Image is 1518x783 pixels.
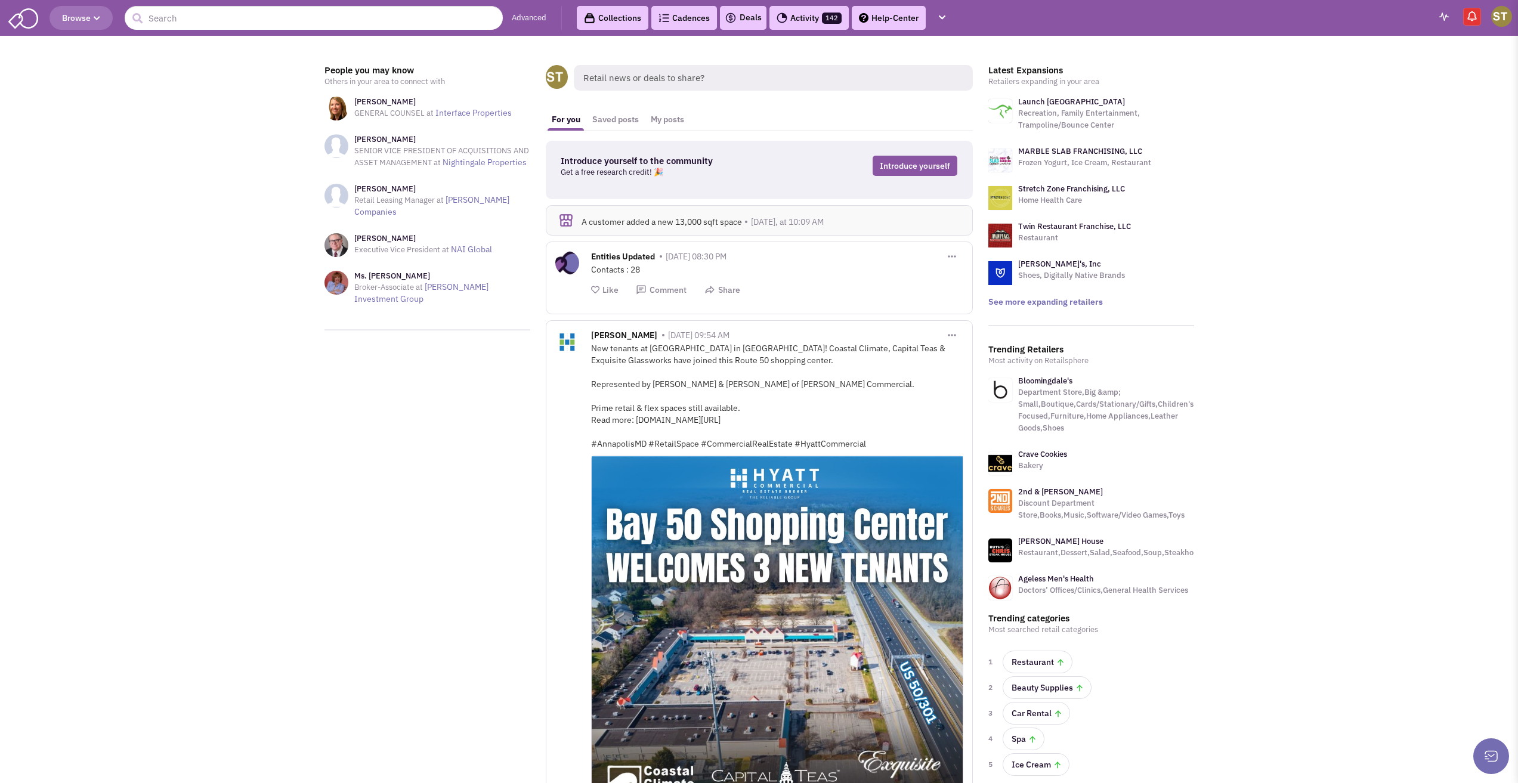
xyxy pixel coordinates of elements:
[1003,651,1072,673] a: Restaurant
[354,97,512,107] h3: [PERSON_NAME]
[769,6,849,30] a: Activity142
[1018,497,1194,521] p: Discount Department Store,Books,Music,Software/Video Games,Toys
[1018,184,1125,194] a: Stretch Zone Franchising, LLC
[988,733,995,745] span: 4
[1003,728,1044,750] a: Spa
[725,11,762,25] a: Deals
[1018,584,1188,596] p: Doctors’ Offices/Clinics,General Health Services
[324,184,348,208] img: NoImageAvailable1.jpg
[451,244,492,255] a: NAI Global
[561,156,786,166] h3: Introduce yourself to the community
[354,194,509,217] a: [PERSON_NAME] Companies
[1018,487,1103,497] a: 2nd & [PERSON_NAME]
[584,13,595,24] img: icon-collection-lavender-black.svg
[988,682,995,694] span: 2
[1018,194,1125,206] p: Home Health Care
[668,330,729,341] span: [DATE] 09:54 AM
[1018,270,1125,281] p: Shoes, Digitally Native Brands
[1018,547,1206,559] p: Restaurant,Dessert,Salad,Seafood,Soup,Steakhouse
[324,65,530,76] h3: People you may know
[988,624,1194,636] p: Most searched retail categories
[988,224,1012,247] img: logo
[859,13,868,23] img: help.png
[354,184,530,194] h3: [PERSON_NAME]
[577,6,648,30] a: Collections
[354,134,530,145] h3: [PERSON_NAME]
[591,330,657,343] span: [PERSON_NAME]
[354,195,444,205] span: Retail Leasing Manager at
[591,342,963,450] div: New tenants at [GEOGRAPHIC_DATA] in [GEOGRAPHIC_DATA]! Coastal Climate, Capital Teas & Exquisite ...
[725,11,737,25] img: icon-deals.svg
[988,296,1103,307] a: See more expanding retailers
[354,245,449,255] span: Executive Vice President at
[988,99,1012,123] img: logo
[988,656,995,668] span: 1
[1018,574,1094,584] a: Ageless Men's Health
[1018,221,1131,231] a: Twin Restaurant Franchise, LLC
[1018,97,1125,107] a: Launch [GEOGRAPHIC_DATA]
[1018,449,1067,459] a: Crave Cookies
[8,6,38,29] img: SmartAdmin
[354,271,530,281] h3: Ms. [PERSON_NAME]
[704,284,740,296] button: Share
[582,216,959,227] div: A customer added a new 13,000 sqft space
[574,65,973,91] span: Retail news or deals to share?
[988,261,1012,285] img: logo
[591,251,655,265] span: Entities Updated
[873,156,957,176] a: Introduce yourself
[324,76,530,88] p: Others in your area to connect with
[988,613,1194,624] h3: Trending categories
[354,281,489,304] a: [PERSON_NAME] Investment Group
[988,148,1012,172] img: logo
[988,76,1194,88] p: Retailers expanding in your area
[354,233,492,244] h3: [PERSON_NAME]
[988,65,1194,76] h3: Latest Expansions
[666,251,726,262] span: [DATE] 08:30 PM
[602,284,619,295] span: Like
[512,13,546,24] a: Advanced
[50,6,113,30] button: Browse
[1018,460,1067,472] p: Bakery
[988,451,1012,475] img: www.cravecookies.com
[1018,536,1103,546] a: [PERSON_NAME] House
[354,108,434,118] span: GENERAL COUNSEL at
[324,134,348,158] img: NoImageAvailable1.jpg
[777,13,787,23] img: Activity.png
[443,157,527,168] a: Nightingale Properties
[822,13,842,24] span: 142
[988,355,1194,367] p: Most activity on Retailsphere
[1003,753,1069,776] a: Ice Cream
[1018,107,1194,131] p: Recreation, Family Entertainment, Trampoline/Bounce Center
[586,109,645,131] a: Saved posts
[125,6,503,30] input: Search
[1018,386,1194,434] p: Department Store,Big &amp; Small,Boutique,Cards/Stationary/Gifts,Children's Focused,Furniture,Hom...
[435,107,512,118] a: Interface Properties
[1003,676,1092,699] a: Beauty Supplies
[645,109,690,131] a: My posts
[636,284,687,296] button: Comment
[988,186,1012,210] img: logo
[1018,146,1142,156] a: MARBLE SLAB FRANCHISING, LLC
[1018,259,1101,269] a: [PERSON_NAME]'s, Inc
[1003,702,1070,725] a: Car Rental
[751,216,824,227] span: [DATE], at 10:09 AM
[988,759,995,770] span: 5
[62,13,100,23] span: Browse
[1018,157,1151,169] p: Frozen Yogurt, Ice Cream, Restaurant
[658,14,669,22] img: Cadences_logo.png
[591,284,619,296] button: Like
[988,344,1194,355] h3: Trending Retailers
[546,109,586,131] a: For you
[354,282,423,292] span: Broker-Associate at
[354,146,529,168] span: SENIOR VICE PRESIDENT OF ACQUISITIONS AND ASSET MANAGEMENT at
[988,707,995,719] span: 3
[1491,6,1512,27] img: Shary Thur
[1018,232,1131,244] p: Restaurant
[591,264,963,276] div: Contacts : 28
[852,6,926,30] a: Help-Center
[651,6,717,30] a: Cadences
[561,166,786,178] p: Get a free research credit! 🎉
[1018,376,1072,386] a: Bloomingdale's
